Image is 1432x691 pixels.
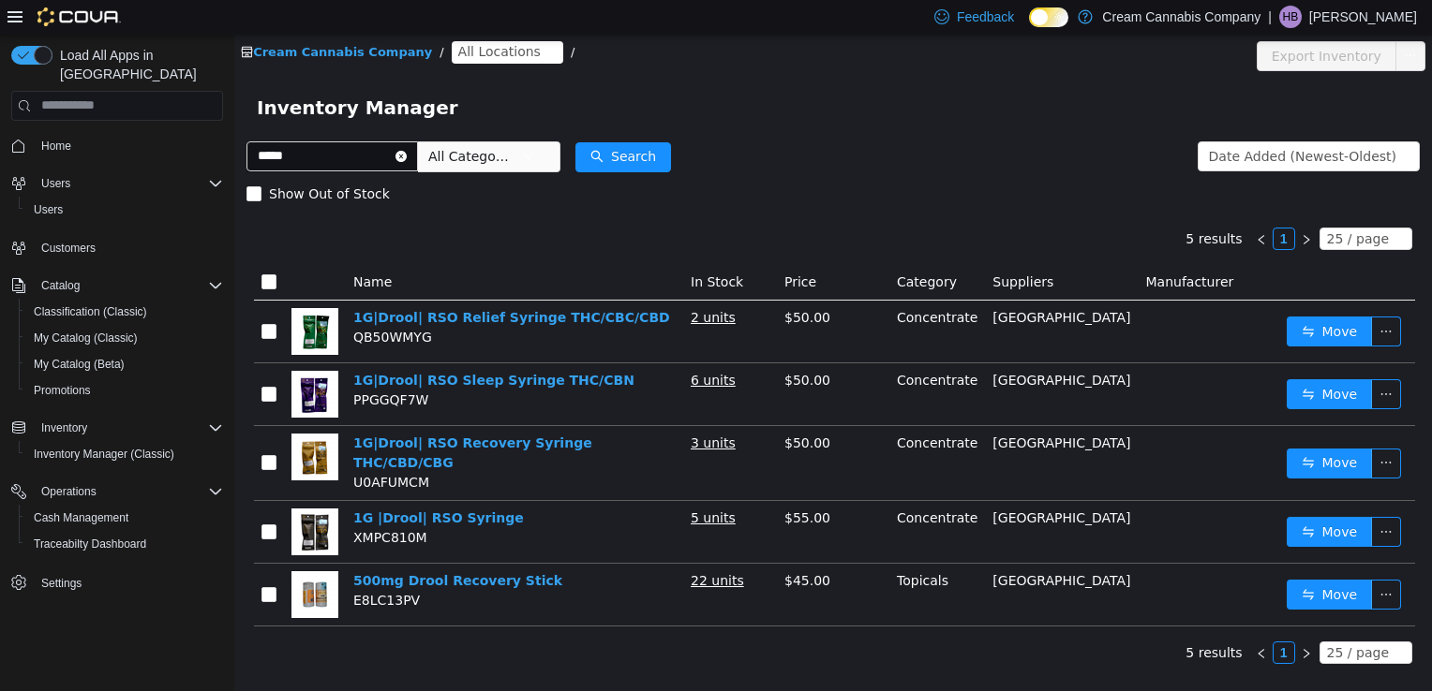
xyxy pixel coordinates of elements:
[34,480,104,503] button: Operations
[1029,7,1068,27] input: Dark Mode
[1137,482,1167,512] button: icon: ellipsis
[57,537,104,583] img: 500mg Drool Recovery Stick hero shot
[1161,7,1191,37] button: icon: ellipsis
[1137,282,1167,312] button: icon: ellipsis
[26,198,223,221] span: Users
[4,170,231,197] button: Users
[7,10,198,24] a: icon: shopCream Cannabis Company
[19,351,231,377] button: My Catalog (Beta)
[663,240,723,255] span: Category
[41,484,97,499] span: Operations
[26,443,223,465] span: Inventory Manager (Classic)
[41,241,96,256] span: Customers
[34,537,146,551] span: Traceabilty Dashboard
[4,415,231,441] button: Inventory
[27,152,163,167] span: Show Out of Stock
[34,383,91,398] span: Promotions
[19,441,231,467] button: Inventory Manager (Classic)
[550,476,596,491] span: $55.00
[57,273,104,320] img: 1G|Drool| RSO Relief Syringe THC/CBC/CBD hero shot
[1052,414,1139,444] button: icon: swapMove
[550,240,582,255] span: Price
[957,7,1014,26] span: Feedback
[205,10,209,24] span: /
[912,240,1000,255] span: Manufacturer
[34,236,223,259] span: Customers
[1061,193,1083,215] li: Next Page
[758,538,896,553] span: [GEOGRAPHIC_DATA]
[456,240,509,255] span: In Stock
[19,505,231,531] button: Cash Management
[26,507,223,529] span: Cash Management
[41,420,87,435] span: Inventory
[655,329,751,391] td: Concentrate
[119,358,194,373] span: PPGGQF7W
[1093,608,1155,628] div: 25 / page
[341,108,437,138] button: icon: searchSearch
[1137,545,1167,575] button: icon: ellipsis
[456,401,501,416] u: 3 units
[1093,194,1155,214] div: 25 / page
[34,570,223,594] span: Settings
[550,538,596,553] span: $45.00
[951,607,1007,629] li: 5 results
[19,197,231,223] button: Users
[119,401,358,435] a: 1G|Drool| RSO Recovery Syringe THC/CBD/CBG
[19,531,231,557] button: Traceabilty Dashboard
[11,125,223,645] nav: Complex example
[57,336,104,383] img: 1G|Drool| RSO Sleep Syringe THC/CBN hero shot
[119,538,328,553] a: 500mg Drool Recovery Stick
[26,198,70,221] a: Users
[119,495,193,510] span: XMPC810M
[655,529,751,592] td: Topicals
[758,338,896,353] span: [GEOGRAPHIC_DATA]
[37,7,121,26] img: Cova
[1016,607,1038,629] li: Previous Page
[119,558,186,573] span: E8LC13PV
[34,331,138,345] span: My Catalog (Classic)
[19,299,231,325] button: Classification (Classic)
[1061,607,1083,629] li: Next Page
[224,7,306,27] span: All Locations
[456,476,501,491] u: 5 units
[34,572,89,595] a: Settings
[336,10,340,24] span: /
[1067,199,1078,211] i: icon: right
[456,275,501,290] u: 2 units
[758,401,896,416] span: [GEOGRAPHIC_DATA]
[26,533,154,555] a: Traceabilty Dashboard
[57,474,104,521] img: 1G |Drool| RSO Syringe hero shot
[1102,6,1260,28] p: Cream Cannabis Company
[119,275,436,290] a: 1G|Drool| RSO Relief Syringe THC/CBC/CBD
[758,275,896,290] span: [GEOGRAPHIC_DATA]
[758,240,819,255] span: Suppliers
[758,476,896,491] span: [GEOGRAPHIC_DATA]
[1137,345,1167,375] button: icon: ellipsis
[1158,612,1170,625] i: icon: down
[34,304,147,319] span: Classification (Classic)
[34,274,223,297] span: Catalog
[7,11,19,23] i: icon: shop
[655,466,751,529] td: Concentrate
[1268,6,1272,28] p: |
[1067,613,1078,625] i: icon: right
[655,391,751,466] td: Concentrate
[34,135,79,157] a: Home
[119,440,195,455] span: U0AFUMCM
[161,116,172,127] i: icon: close-circle
[1163,116,1174,129] i: icon: down
[4,272,231,299] button: Catalog
[1038,607,1061,629] li: 1
[1052,545,1139,575] button: icon: swapMove
[119,295,198,310] span: QB50WMYG
[4,568,231,595] button: Settings
[1039,608,1060,628] a: 1
[1039,194,1060,214] a: 1
[4,478,231,505] button: Operations
[26,507,136,529] a: Cash Management
[550,401,596,416] span: $50.00
[550,338,596,353] span: $50.00
[34,172,78,195] button: Users
[1052,345,1139,375] button: icon: swapMove
[34,447,174,462] span: Inventory Manager (Classic)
